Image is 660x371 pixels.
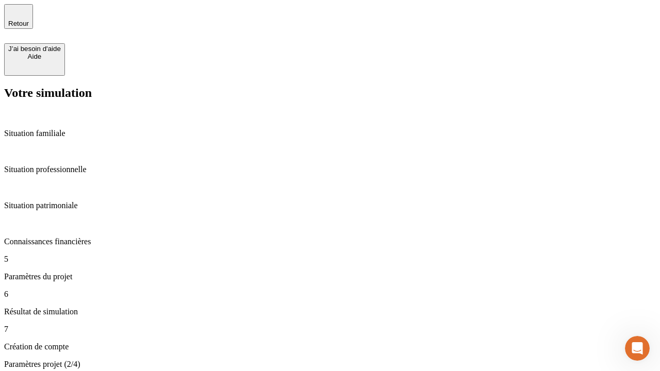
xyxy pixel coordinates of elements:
p: Connaissances financières [4,237,656,246]
span: Retour [8,20,29,27]
p: Situation patrimoniale [4,201,656,210]
h2: Votre simulation [4,86,656,100]
iframe: Intercom live chat [625,336,650,361]
p: Création de compte [4,342,656,351]
div: J’ai besoin d'aide [8,45,61,53]
div: Aide [8,53,61,60]
p: 5 [4,255,656,264]
p: Paramètres du projet [4,272,656,281]
button: J’ai besoin d'aideAide [4,43,65,76]
button: Retour [4,4,33,29]
p: 6 [4,290,656,299]
p: Situation professionnelle [4,165,656,174]
p: Paramètres projet (2/4) [4,360,656,369]
p: 7 [4,325,656,334]
p: Résultat de simulation [4,307,656,316]
p: Situation familiale [4,129,656,138]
